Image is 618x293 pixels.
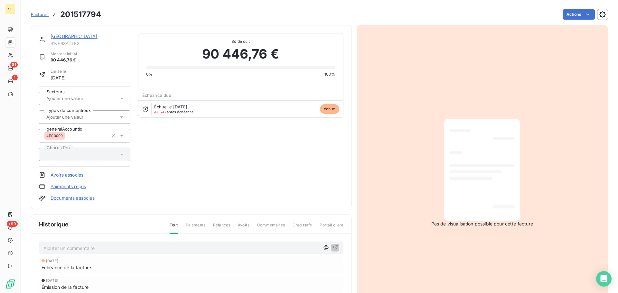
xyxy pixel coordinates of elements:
a: Paiements reçus [51,183,86,190]
button: Actions [563,9,595,20]
span: +99 [7,221,18,227]
span: Factures [31,12,49,17]
input: Ajouter une valeur [46,114,110,120]
input: Ajouter une valeur [46,96,110,101]
span: 41100000 [46,134,63,138]
span: 100% [324,71,335,77]
span: Creditsafe [293,222,312,233]
span: Solde dû : [146,39,335,44]
a: Avoirs associés [51,172,83,178]
span: 90 446,76 € [202,44,279,64]
div: Open Intercom Messenger [596,271,612,287]
span: Montant initial [51,51,77,57]
h3: 201517794 [60,9,101,20]
span: 0% [146,71,153,77]
span: après échéance [154,110,194,114]
span: Émise le [51,69,66,74]
span: Paiements [186,222,205,233]
span: Échue le [DATE] [154,104,187,109]
span: J+3747 [154,110,167,114]
span: Tout [170,222,178,234]
img: Logo LeanPay [5,279,15,289]
span: Historique [39,220,69,229]
a: Factures [31,11,49,18]
span: 81 [10,62,18,68]
span: Émission de la facture [42,284,89,290]
span: [DATE] [46,259,58,263]
span: échue [320,104,339,114]
span: Pas de visualisation possible pour cette facture [431,221,533,227]
span: Échéance due [142,93,172,98]
span: 1 [12,75,18,80]
div: SE [5,4,15,14]
span: Commentaires [257,222,285,233]
a: Documents associés [51,195,95,201]
span: 90 446,76 € [51,57,77,63]
span: Relances [213,222,230,233]
span: [DATE] [51,74,66,81]
a: [GEOGRAPHIC_DATA] [51,33,98,39]
span: 41VERSAILLES [51,41,130,46]
span: Échéance de la facture [42,264,91,271]
span: [DATE] [46,279,58,282]
span: Avoirs [238,222,249,233]
span: Portail client [320,222,343,233]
